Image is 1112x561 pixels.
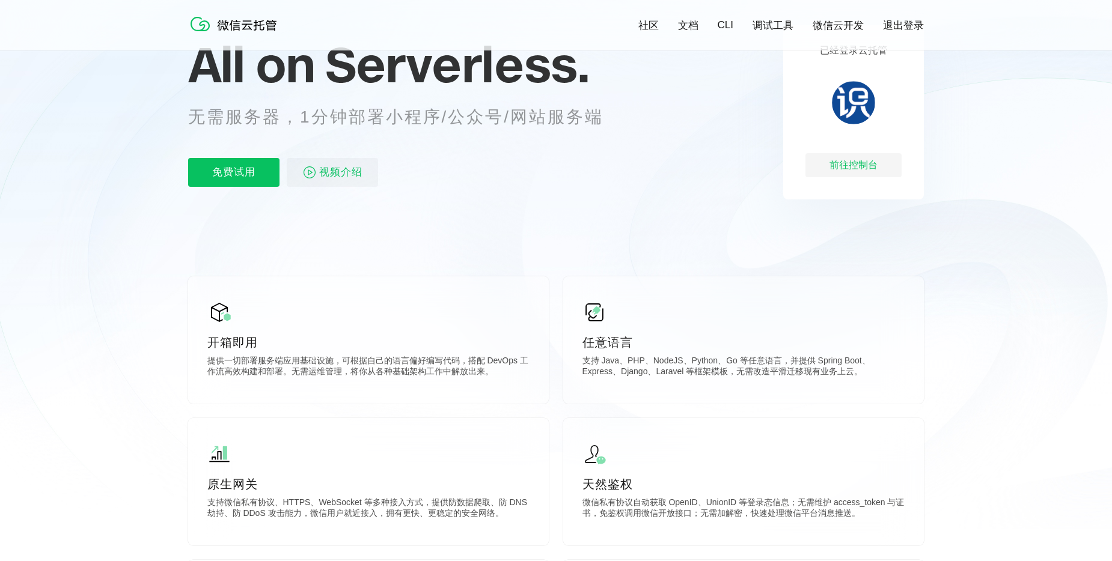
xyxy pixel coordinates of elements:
[753,19,793,32] a: 调试工具
[582,356,905,380] p: 支持 Java、PHP、NodeJS、Python、Go 等任意语言，并提供 Spring Boot、Express、Django、Laravel 等框架模板，无需改造平滑迁移现有业务上云。
[207,356,530,380] p: 提供一切部署服务端应用基础设施，可根据自己的语言偏好编写代码，搭配 DevOps 工作流高效构建和部署。无需运维管理，将你从各种基础架构工作中解放出来。
[718,19,733,31] a: CLI
[188,105,626,129] p: 无需服务器，1分钟部署小程序/公众号/网站服务端
[207,334,530,351] p: 开箱即用
[207,497,530,521] p: 支持微信私有协议、HTTPS、WebSocket 等多种接入方式，提供防数据爬取、防 DNS 劫持、防 DDoS 攻击能力，微信用户就近接入，拥有更快、更稳定的安全网络。
[188,158,280,187] p: 免费试用
[207,476,530,493] p: 原生网关
[582,497,905,521] p: 微信私有协议自动获取 OpenID、UnionID 等登录态信息；无需维护 access_token 与证书，免鉴权调用微信开放接口；无需加解密，快速处理微信平台消息推送。
[638,19,659,32] a: 社区
[325,34,589,94] span: Serverless.
[805,153,902,177] div: 前往控制台
[188,12,284,36] img: 微信云托管
[820,44,887,57] p: 已经登录云托管
[678,19,698,32] a: 文档
[582,476,905,493] p: 天然鉴权
[188,34,314,94] span: All on
[319,158,362,187] span: 视频介绍
[582,334,905,351] p: 任意语言
[188,28,284,38] a: 微信云托管
[302,165,317,180] img: video_play.svg
[813,19,864,32] a: 微信云开发
[883,19,924,32] a: 退出登录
